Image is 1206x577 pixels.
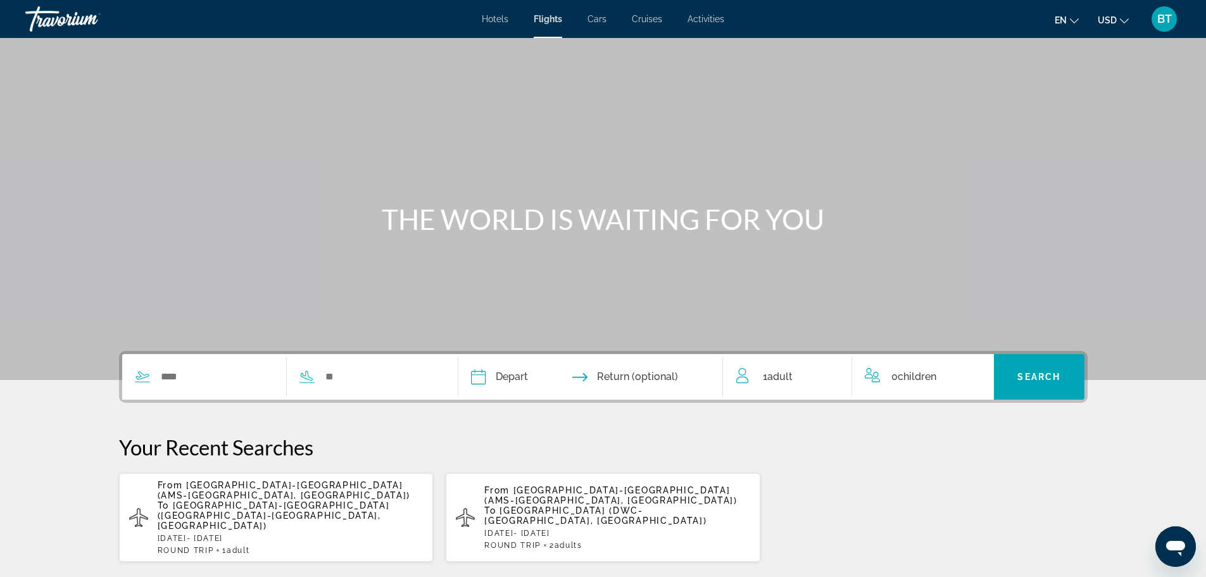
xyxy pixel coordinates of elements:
[158,500,390,531] span: [GEOGRAPHIC_DATA]-[GEOGRAPHIC_DATA] ([GEOGRAPHIC_DATA]-[GEOGRAPHIC_DATA], [GEOGRAPHIC_DATA])
[471,354,528,400] button: Depart date
[555,541,582,550] span: Adults
[484,541,541,550] span: ROUND TRIP
[158,480,183,490] span: From
[119,434,1088,460] p: Your Recent Searches
[632,14,662,24] a: Cruises
[366,203,841,236] h1: THE WORLD IS WAITING FOR YOU
[597,368,678,386] span: Return (optional)
[482,14,508,24] a: Hotels
[534,14,562,24] a: Flights
[484,529,750,538] p: [DATE] - [DATE]
[484,505,496,516] span: To
[158,480,411,500] span: [GEOGRAPHIC_DATA]-[GEOGRAPHIC_DATA] (AMS-[GEOGRAPHIC_DATA], [GEOGRAPHIC_DATA])
[158,534,424,543] p: [DATE] - [DATE]
[1148,6,1181,32] button: User Menu
[119,472,434,562] button: From [GEOGRAPHIC_DATA]-[GEOGRAPHIC_DATA] (AMS-[GEOGRAPHIC_DATA], [GEOGRAPHIC_DATA]) To [GEOGRAPHI...
[767,371,793,383] span: Adult
[1157,13,1172,25] span: BT
[688,14,724,24] a: Activities
[1055,15,1067,25] span: en
[572,354,678,400] button: Return date
[1098,11,1129,29] button: Change currency
[222,546,249,555] span: 1
[724,354,995,400] button: Travelers: 1 adult, 0 children
[1098,15,1117,25] span: USD
[446,472,760,562] button: From [GEOGRAPHIC_DATA]-[GEOGRAPHIC_DATA] (AMS-[GEOGRAPHIC_DATA], [GEOGRAPHIC_DATA]) To [GEOGRAPHI...
[891,368,936,386] span: 0
[227,546,249,555] span: Adult
[158,546,214,555] span: ROUND TRIP
[158,500,169,510] span: To
[1055,11,1079,29] button: Change language
[550,541,582,550] span: 2
[1017,372,1060,382] span: Search
[484,505,707,526] span: [GEOGRAPHIC_DATA] (DWC-[GEOGRAPHIC_DATA], [GEOGRAPHIC_DATA])
[587,14,606,24] a: Cars
[484,485,510,495] span: From
[484,485,738,505] span: [GEOGRAPHIC_DATA]-[GEOGRAPHIC_DATA] (AMS-[GEOGRAPHIC_DATA], [GEOGRAPHIC_DATA])
[898,371,936,383] span: Children
[994,354,1084,400] button: Search
[25,3,152,35] a: Travorium
[1155,526,1196,567] iframe: Knop om het berichtenvenster te openen
[763,368,793,386] span: 1
[122,354,1084,400] div: Search widget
